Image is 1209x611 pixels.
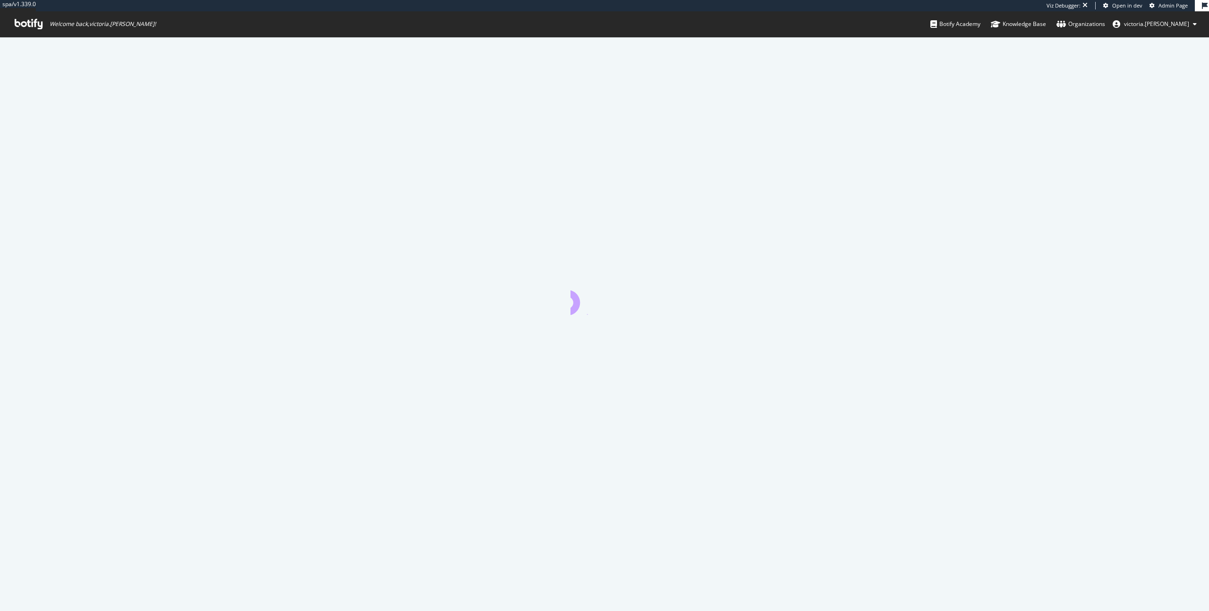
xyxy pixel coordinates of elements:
[1056,19,1105,29] div: Organizations
[991,19,1046,29] div: Knowledge Base
[1056,11,1105,37] a: Organizations
[930,11,980,37] a: Botify Academy
[1158,2,1188,9] span: Admin Page
[1103,2,1142,9] a: Open in dev
[1105,17,1204,32] button: victoria.[PERSON_NAME]
[1149,2,1188,9] a: Admin Page
[930,19,980,29] div: Botify Academy
[1047,2,1081,9] div: Viz Debugger:
[1112,2,1142,9] span: Open in dev
[50,20,156,28] span: Welcome back, victoria.[PERSON_NAME] !
[991,11,1046,37] a: Knowledge Base
[1124,20,1189,28] span: victoria.wong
